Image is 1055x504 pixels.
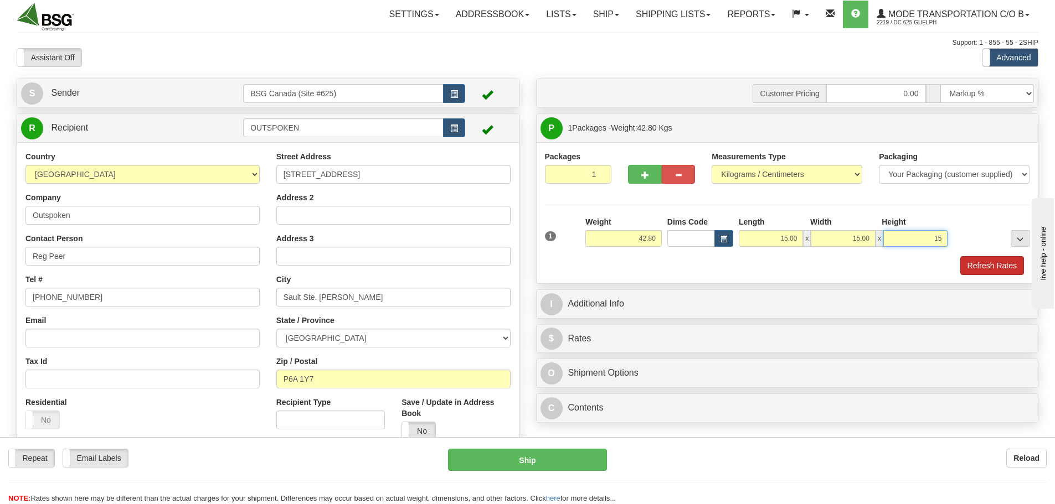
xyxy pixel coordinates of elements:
[538,1,584,28] a: Lists
[585,1,627,28] a: Ship
[276,151,331,162] label: Street Address
[9,449,54,467] label: Repeat
[243,118,444,137] input: Recipient Id
[1011,230,1030,247] div: ...
[541,293,1035,315] a: IAdditional Info
[541,117,1035,139] a: P 1Packages -Weight:42.80 Kgs
[868,1,1038,28] a: Mode Transportation c/o B 2219 / DC 625 Guelph
[276,356,318,367] label: Zip / Postal
[719,1,784,28] a: Reports
[8,494,30,502] span: NOTE:
[886,9,1024,19] span: Mode Transportation c/o B
[21,82,243,105] a: S Sender
[568,117,672,139] span: Packages -
[712,151,786,162] label: Measurements Type
[659,123,672,132] span: Kgs
[17,3,74,31] img: logo2219.jpg
[1030,195,1054,308] iframe: chat widget
[276,274,291,285] label: City
[541,362,1035,385] a: OShipment Options
[876,230,883,247] span: x
[276,233,314,244] label: Address 3
[25,356,47,367] label: Tax Id
[545,231,557,241] span: 1
[8,9,102,18] div: live help - online
[402,397,510,419] label: Save / Update in Address Book
[26,411,59,429] label: No
[447,1,538,28] a: Addressbook
[51,88,80,97] span: Sender
[882,216,906,227] label: Height
[541,328,563,350] span: $
[568,123,573,132] span: 1
[21,117,43,139] span: R
[739,216,765,227] label: Length
[627,1,719,28] a: Shipping lists
[21,117,219,139] a: R Recipient
[243,84,444,103] input: Sender Id
[381,1,447,28] a: Settings
[541,362,563,385] span: O
[1006,449,1047,467] button: Reload
[541,397,1035,419] a: CContents
[810,216,832,227] label: Width
[667,216,708,227] label: Dims Code
[541,328,1035,350] a: $Rates
[21,82,43,105] span: S
[960,256,1024,275] button: Refresh Rates
[25,151,55,162] label: Country
[1013,454,1039,463] b: Reload
[25,315,46,326] label: Email
[541,397,563,419] span: C
[879,151,918,162] label: Packaging
[541,293,563,315] span: I
[448,449,607,471] button: Ship
[611,123,672,132] span: Weight:
[63,449,128,467] label: Email Labels
[276,315,334,326] label: State / Province
[276,165,511,184] input: Enter a location
[276,397,331,408] label: Recipient Type
[25,192,61,203] label: Company
[545,151,581,162] label: Packages
[877,17,960,28] span: 2219 / DC 625 Guelph
[541,117,563,139] span: P
[17,49,81,66] label: Assistant Off
[51,123,88,132] span: Recipient
[753,84,826,103] span: Customer Pricing
[17,38,1038,48] div: Support: 1 - 855 - 55 - 2SHIP
[25,397,67,408] label: Residential
[402,422,435,440] label: No
[803,230,811,247] span: x
[637,123,657,132] span: 42.80
[25,233,83,244] label: Contact Person
[546,494,560,502] a: here
[585,216,611,227] label: Weight
[983,49,1038,66] label: Advanced
[276,192,314,203] label: Address 2
[25,274,43,285] label: Tel #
